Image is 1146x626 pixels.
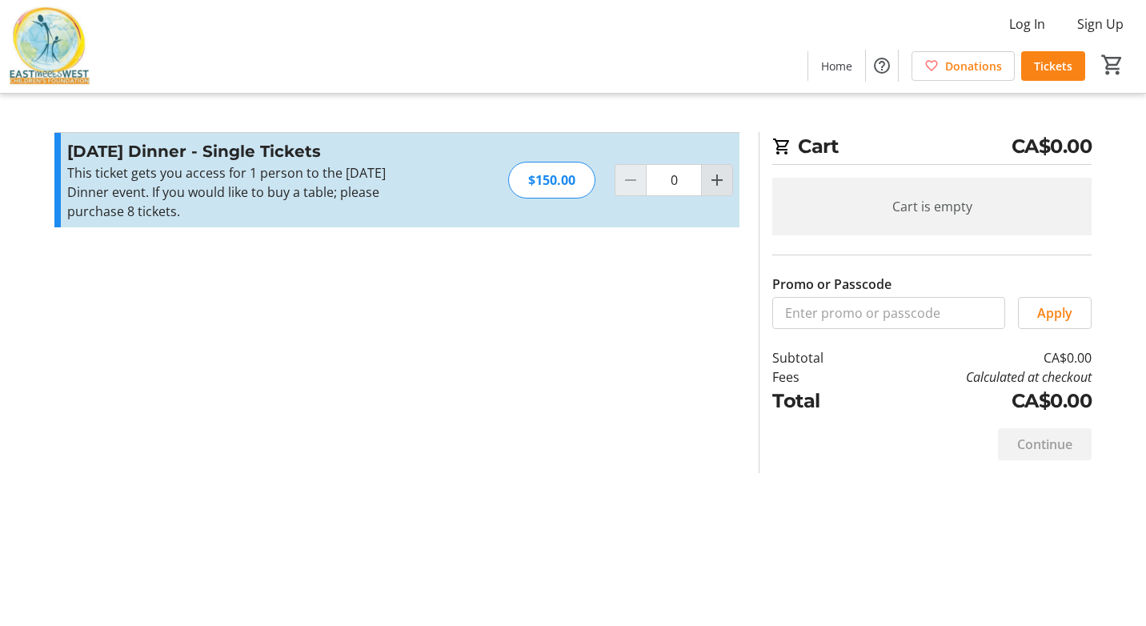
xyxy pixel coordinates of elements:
label: Promo or Passcode [772,275,892,294]
span: Sign Up [1077,14,1124,34]
span: Log In [1009,14,1045,34]
span: Donations [945,58,1002,74]
span: Tickets [1034,58,1072,74]
input: Enter promo or passcode [772,297,1005,329]
div: This ticket gets you access for 1 person to the [DATE] Dinner event. If you would like to buy a t... [67,163,417,221]
button: Log In [996,11,1058,37]
input: Diwali Dinner - Single Tickets Quantity [646,164,702,196]
button: Sign Up [1064,11,1136,37]
td: Fees [772,367,865,387]
button: Apply [1018,297,1092,329]
div: Cart is empty [772,178,1092,235]
td: Total [772,387,865,415]
span: Home [821,58,852,74]
a: Donations [912,51,1015,81]
td: Calculated at checkout [865,367,1092,387]
button: Increment by one [702,165,732,195]
h3: [DATE] Dinner - Single Tickets [67,139,417,163]
div: $150.00 [508,162,595,199]
button: Cart [1098,50,1127,79]
h2: Cart [772,132,1092,165]
a: Tickets [1021,51,1085,81]
td: CA$0.00 [865,387,1092,415]
td: CA$0.00 [865,348,1092,367]
span: CA$0.00 [1012,132,1092,161]
img: East Meets West Children's Foundation's Logo [10,6,90,86]
button: Help [866,50,898,82]
span: Apply [1037,303,1072,323]
td: Subtotal [772,348,865,367]
a: Home [808,51,865,81]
